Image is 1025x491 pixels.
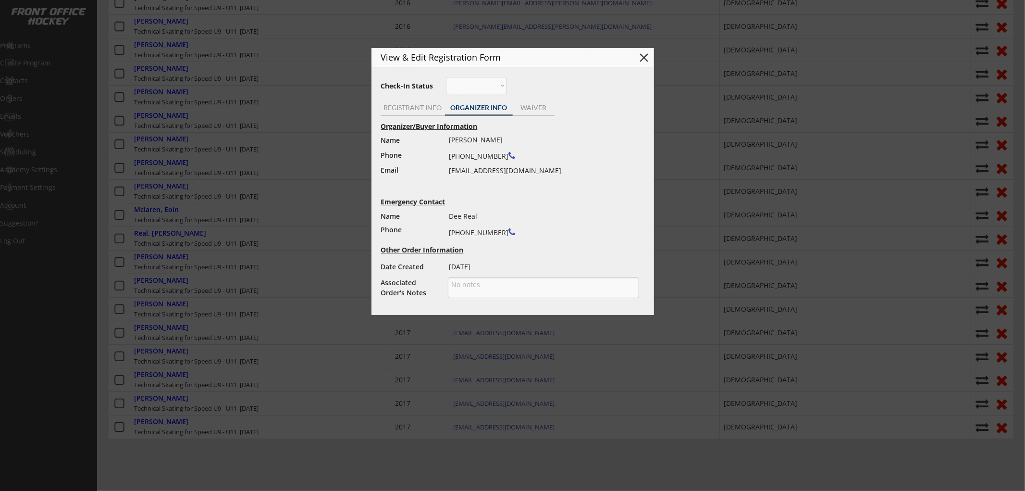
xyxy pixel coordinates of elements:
div: Name Phone [381,210,439,237]
button: close [637,50,651,65]
div: Organizer/Buyer Information [381,123,649,130]
div: WAIVER [513,104,555,111]
div: Name Phone Email [381,133,439,192]
div: Other Order Information [381,247,649,253]
div: ORGANIZER INFO [445,104,513,111]
div: Check-In Status [381,83,435,89]
div: Emergency Contact [381,199,454,205]
div: [PERSON_NAME] [PHONE_NUMBER] [EMAIL_ADDRESS][DOMAIN_NAME] [449,133,633,177]
div: Dee Real [PHONE_NUMBER] [449,210,633,240]
div: REGISTRANT INFO [381,104,445,111]
div: [DATE] [449,260,633,274]
div: Date Created [381,260,439,274]
div: Associated Order's Notes [381,277,439,298]
div: View & Edit Registration Form [381,53,620,62]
